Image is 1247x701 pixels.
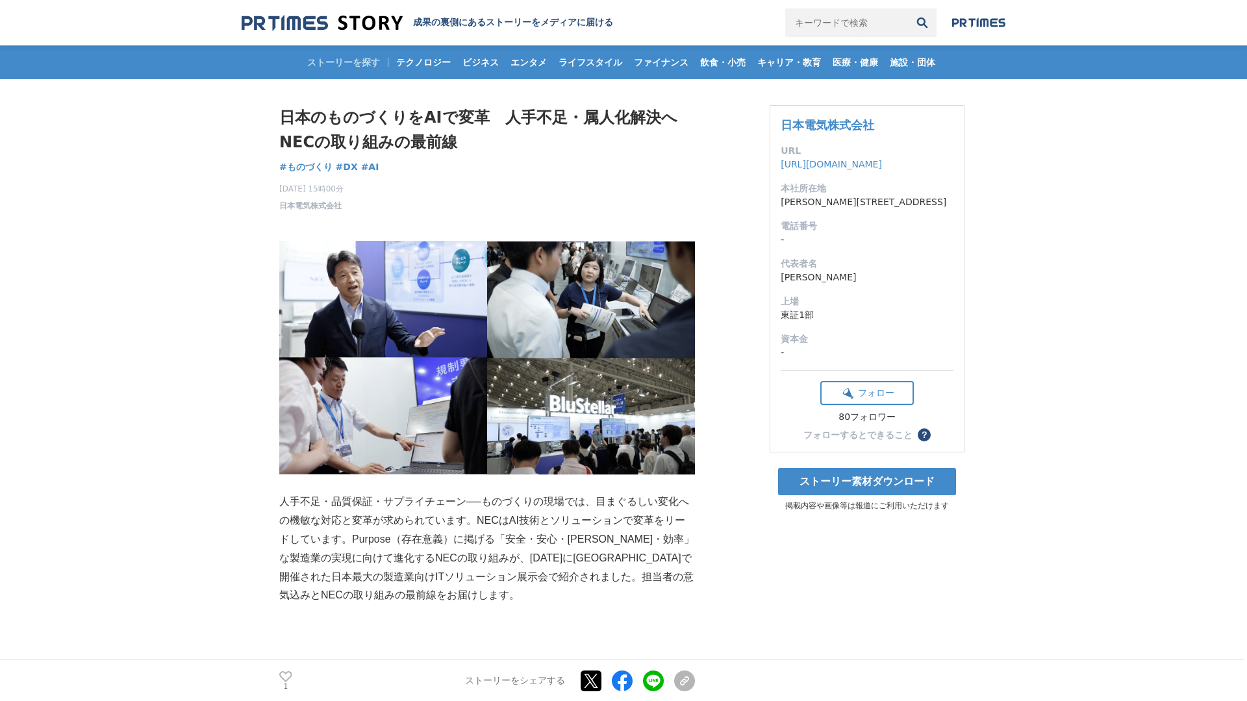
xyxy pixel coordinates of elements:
[752,45,826,79] a: キャリア・教育
[781,346,953,360] dd: -
[391,56,456,68] span: テクノロジー
[279,105,695,155] h1: 日本のものづくりをAIで変革 人手不足・属人化解決へ NECの取り組みの最前線
[781,271,953,284] dd: [PERSON_NAME]
[785,8,908,37] input: キーワードで検索
[465,675,565,687] p: ストーリーをシェアする
[279,160,333,174] a: #ものづくり
[781,159,882,169] a: [URL][DOMAIN_NAME]
[781,295,953,308] dt: 上場
[336,161,358,173] span: #DX
[827,45,883,79] a: 医療・健康
[778,468,956,495] a: ストーリー素材ダウンロード
[908,8,937,37] button: 検索
[920,430,929,439] span: ？
[413,17,613,29] h2: 成果の裏側にあるストーリーをメディアに届ける
[885,56,940,68] span: 施設・団体
[361,160,379,174] a: #AI
[781,233,953,247] dd: -
[918,428,931,441] button: ？
[820,381,914,405] button: フォロー
[553,45,627,79] a: ライフスタイル
[827,56,883,68] span: 医療・健康
[457,45,504,79] a: ビジネス
[279,200,342,212] a: 日本電気株式会社
[505,45,552,79] a: エンタメ
[781,308,953,322] dd: 東証1部
[781,332,953,346] dt: 資本金
[279,183,344,195] span: [DATE] 15時00分
[770,500,964,511] p: 掲載内容や画像等は報道にご利用いただけます
[279,161,333,173] span: #ものづくり
[781,195,953,209] dd: [PERSON_NAME][STREET_ADDRESS]
[885,45,940,79] a: 施設・団体
[781,144,953,158] dt: URL
[781,219,953,233] dt: 電話番号
[242,14,403,32] img: 成果の裏側にあるストーリーをメディアに届ける
[781,118,874,132] a: 日本電気株式会社
[629,56,694,68] span: ファイナンス
[803,430,913,439] div: フォローするとできること
[752,56,826,68] span: キャリア・教育
[336,160,358,174] a: #DX
[391,45,456,79] a: テクノロジー
[553,56,627,68] span: ライフスタイル
[279,683,292,690] p: 1
[695,56,751,68] span: 飲食・小売
[781,257,953,271] dt: 代表者名
[361,161,379,173] span: #AI
[457,56,504,68] span: ビジネス
[781,182,953,195] dt: 本社所在地
[505,56,552,68] span: エンタメ
[629,45,694,79] a: ファイナンス
[820,412,914,423] div: 80フォロワー
[695,45,751,79] a: 飲食・小売
[242,14,613,32] a: 成果の裏側にあるストーリーをメディアに届ける 成果の裏側にあるストーリーをメディアに届ける
[279,493,695,605] p: 人手不足・品質保証・サプライチェーン──ものづくりの現場では、目まぐるしい変化への機敏な対応と変革が求められています。NECはAI技術とソリューションで変革をリードしています。Purpose（存...
[952,18,1005,28] img: prtimes
[279,241,695,474] img: thumbnail_60846510-70dd-11f0-aa9c-3fdd97173687.png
